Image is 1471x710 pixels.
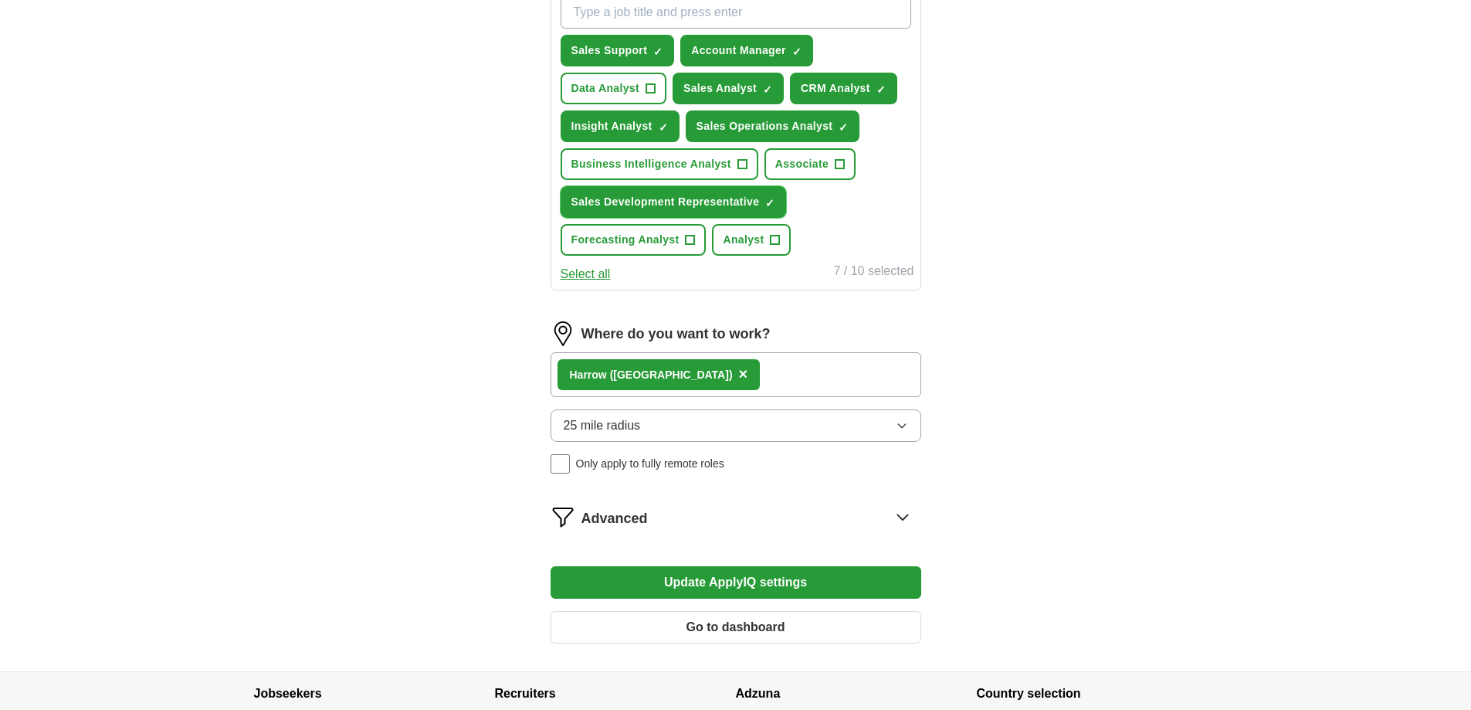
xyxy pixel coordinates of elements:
span: Data Analyst [571,80,640,97]
button: Go to dashboard [551,611,921,644]
span: Associate [775,156,829,172]
label: Where do you want to work? [581,324,771,345]
button: Sales Development Representative✓ [561,186,787,218]
span: ✓ [659,121,668,134]
button: CRM Analyst✓ [790,73,897,104]
input: Only apply to fully remote roles [551,454,570,474]
span: Analyst [723,232,764,248]
button: Account Manager✓ [680,35,813,66]
span: Business Intelligence Analyst [571,156,731,172]
button: Update ApplyIQ settings [551,566,921,599]
img: filter [551,504,575,529]
span: Advanced [581,508,648,529]
span: Account Manager [691,42,786,59]
span: ✓ [792,46,802,58]
strong: Harrow [570,369,607,381]
button: Business Intelligence Analyst [561,148,758,180]
button: Data Analyst [561,73,667,104]
span: 25 mile radius [564,416,641,435]
span: Sales Analyst [683,80,757,97]
span: ✓ [763,83,772,96]
span: ✓ [839,121,848,134]
button: Associate [764,148,856,180]
img: location.png [551,321,575,346]
span: Sales Development Representative [571,194,760,210]
span: ✓ [653,46,663,58]
span: CRM Analyst [801,80,870,97]
span: ✓ [765,197,774,209]
span: ([GEOGRAPHIC_DATA]) [610,369,733,381]
button: Forecasting Analyst [561,224,707,256]
button: 25 mile radius [551,409,921,442]
span: Sales Operations Analyst [697,118,833,134]
button: Sales Support✓ [561,35,675,66]
div: 7 / 10 selected [833,262,913,284]
span: Only apply to fully remote roles [576,456,724,472]
button: Sales Operations Analyst✓ [686,110,860,142]
button: × [739,363,748,386]
button: Insight Analyst✓ [561,110,680,142]
span: Forecasting Analyst [571,232,680,248]
span: Sales Support [571,42,648,59]
button: Sales Analyst✓ [673,73,784,104]
button: Analyst [712,224,791,256]
span: × [739,365,748,382]
span: ✓ [876,83,886,96]
button: Select all [561,265,611,284]
span: Insight Analyst [571,118,652,134]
